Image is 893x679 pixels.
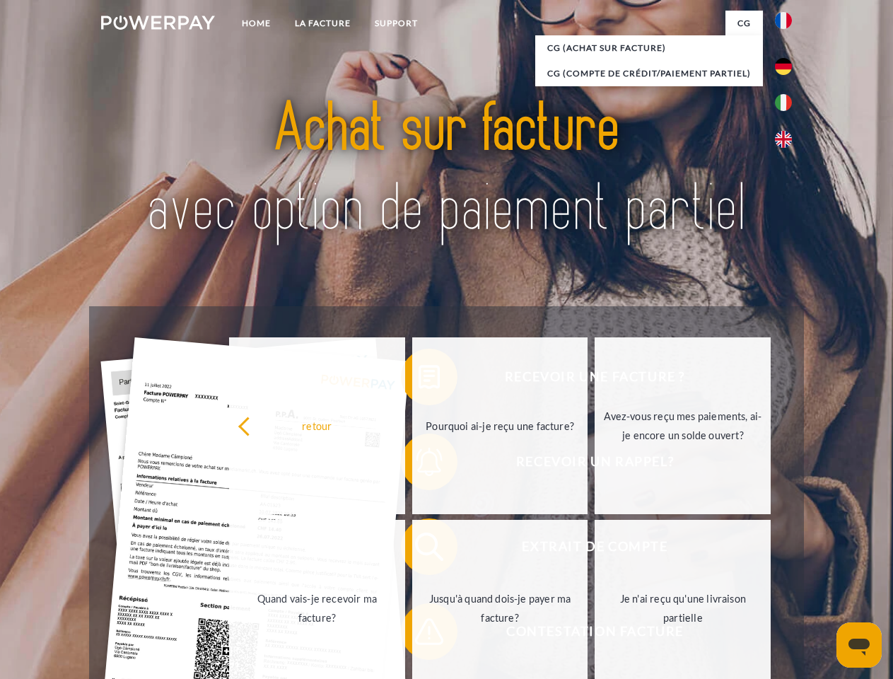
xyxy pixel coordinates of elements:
[775,58,792,75] img: de
[535,61,763,86] a: CG (Compte de crédit/paiement partiel)
[836,622,882,668] iframe: Bouton de lancement de la fenêtre de messagerie
[535,35,763,61] a: CG (achat sur facture)
[230,11,283,36] a: Home
[238,416,397,435] div: retour
[725,11,763,36] a: CG
[775,131,792,148] img: en
[101,16,215,30] img: logo-powerpay-white.svg
[421,589,580,627] div: Jusqu'à quand dois-je payer ma facture?
[135,68,758,271] img: title-powerpay_fr.svg
[775,94,792,111] img: it
[603,589,762,627] div: Je n'ai reçu qu'une livraison partielle
[363,11,430,36] a: Support
[238,589,397,627] div: Quand vais-je recevoir ma facture?
[603,407,762,445] div: Avez-vous reçu mes paiements, ai-je encore un solde ouvert?
[595,337,771,514] a: Avez-vous reçu mes paiements, ai-je encore un solde ouvert?
[283,11,363,36] a: LA FACTURE
[775,12,792,29] img: fr
[421,416,580,435] div: Pourquoi ai-je reçu une facture?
